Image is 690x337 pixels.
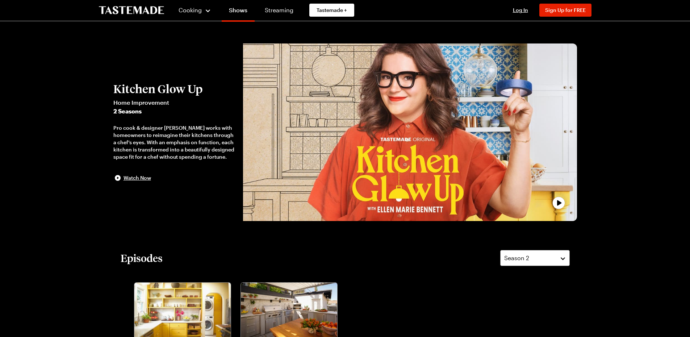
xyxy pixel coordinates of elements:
img: Kitchen Glow Up [243,43,577,221]
img: Perfect Patio Pizza, Please [241,283,337,337]
span: Home Improvement [113,98,236,107]
button: play trailer [243,43,577,221]
a: Tastemade + [309,4,354,17]
button: Season 2 [500,250,570,266]
span: Log In [513,7,528,13]
span: Sign Up for FREE [545,7,586,13]
h2: Kitchen Glow Up [113,82,236,95]
span: Season 2 [504,254,529,262]
button: Kitchen Glow UpHome Improvement2 SeasonsPro cook & designer [PERSON_NAME] works with homeowners t... [113,82,236,182]
img: From Burnout to Cook-Off [134,283,231,337]
span: Watch Now [124,174,151,182]
button: Log In [506,7,535,14]
h2: Episodes [121,251,163,265]
a: Shows [222,1,255,22]
a: To Tastemade Home Page [99,6,164,14]
div: Pro cook & designer [PERSON_NAME] works with homeowners to reimagine their kitchens through a che... [113,124,236,161]
span: Tastemade + [317,7,347,14]
span: 2 Seasons [113,107,236,116]
span: Cooking [179,7,202,13]
button: Sign Up for FREE [539,4,591,17]
button: Cooking [179,1,212,19]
